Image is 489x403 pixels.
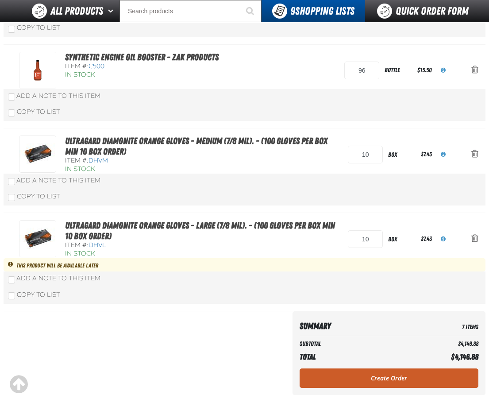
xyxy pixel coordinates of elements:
td: 7 Items [395,318,478,334]
div: box [383,229,419,249]
label: Copy To List [8,24,60,31]
input: Product Quantity [344,62,379,79]
button: View All Prices for DHVL [434,229,453,249]
label: Copy To List [8,108,60,116]
span: DHVL [89,241,106,249]
a: Create Order [300,368,478,388]
input: Add a Note to This Item [8,276,15,283]
input: Copy To List [8,109,15,116]
input: Copy To List [8,194,15,201]
td: $4,146.88 [395,338,478,350]
th: Subtotal [300,338,395,350]
span: $15.50 [417,66,432,74]
div: Item #: [65,241,339,250]
div: Scroll to the top [9,375,28,394]
a: Ultragard Diamonite Orange Gloves - Large (7/8 mil). - (100 gloves per box MIN 10 box order) [65,220,335,241]
th: Summary [300,318,395,334]
span: This product will be available later [16,262,98,269]
span: Add a Note to This Item [16,177,100,184]
input: Add a Note to This Item [8,93,15,101]
span: $4,146.88 [451,352,478,361]
div: Item #: [65,157,339,165]
span: Add a Note to This Item [16,275,100,282]
span: Add a Note to This Item [16,92,100,100]
input: Product Quantity [348,146,383,163]
button: Action Remove Ultragard Diamonite Orange Gloves - Medium (7/8 mil). - (100 gloves per box MIN 10 ... [464,145,485,164]
span: C500 [89,62,104,70]
label: Copy To List [8,291,60,298]
a: Synthetic Engine Oil Booster - ZAK Products [65,52,219,62]
span: All Products [50,3,103,19]
label: Copy To List [8,193,60,200]
button: View All Prices for C500 [434,61,453,80]
span: $7.43 [421,151,432,158]
div: box [383,145,419,165]
div: In Stock [65,250,339,258]
input: Copy To List [8,26,15,33]
button: Action Remove Ultragard Diamonite Orange Gloves - Large (7/8 mil). - (100 gloves per box MIN 10 b... [464,229,485,249]
div: In Stock [65,165,339,174]
strong: 9 [290,5,295,17]
span: $7.43 [421,235,432,242]
span: DHVM [89,157,108,164]
input: Product Quantity [348,230,383,248]
th: Total [300,350,395,364]
input: Add a Note to This Item [8,178,15,185]
div: Item #: [65,62,227,71]
input: Copy To List [8,292,15,299]
div: In Stock [65,71,227,79]
span: Shopping Lists [290,5,354,17]
div: bottle [379,60,416,80]
a: Ultragard Diamonite Orange Gloves - Medium (7/8 mil). - (100 gloves per box MIN 10 box order) [65,136,327,157]
button: View All Prices for DHVM [434,145,453,164]
button: Action Remove Synthetic Engine Oil Booster - ZAK Products from BACKCOUNTERCHEM [464,61,485,80]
